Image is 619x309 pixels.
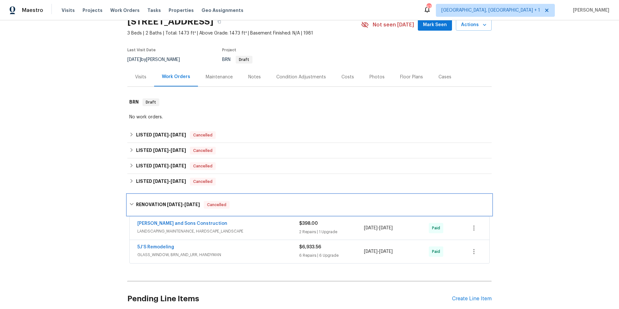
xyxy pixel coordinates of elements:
span: Draft [143,99,159,105]
span: - [167,202,200,207]
span: BRN [222,57,252,62]
span: Mark Seen [423,21,447,29]
span: [DATE] [167,202,182,207]
div: 2 Repairs | 1 Upgrade [299,229,364,235]
div: Maintenance [206,74,233,80]
div: 6 Repairs | 6 Upgrade [299,252,364,259]
span: [DATE] [171,133,186,137]
span: Maestro [22,7,43,14]
span: [DATE] [364,249,378,254]
span: Last Visit Date [127,48,156,52]
div: LISTED [DATE]-[DATE]Cancelled [127,158,492,174]
span: [DATE] [171,148,186,153]
a: 5J’S Remodeling [137,245,174,249]
span: [GEOGRAPHIC_DATA], [GEOGRAPHIC_DATA] + 1 [441,7,540,14]
h6: LISTED [136,162,186,170]
span: [DATE] [379,249,393,254]
div: LISTED [DATE]-[DATE]Cancelled [127,143,492,158]
h6: LISTED [136,131,186,139]
span: [DATE] [153,148,169,153]
div: Costs [341,74,354,80]
span: Project [222,48,236,52]
span: [DATE] [153,179,169,184]
div: LISTED [DATE]-[DATE]Cancelled [127,127,492,143]
span: Paid [432,248,443,255]
span: Actions [461,21,486,29]
span: [DATE] [364,226,378,230]
div: Cases [438,74,451,80]
span: [DATE] [184,202,200,207]
span: [DATE] [171,164,186,168]
span: - [153,164,186,168]
div: RENOVATION [DATE]-[DATE]Cancelled [127,194,492,215]
span: Geo Assignments [201,7,243,14]
button: Mark Seen [418,19,452,31]
h6: LISTED [136,178,186,185]
span: - [364,225,393,231]
div: Photos [369,74,385,80]
div: Create Line Item [452,296,492,302]
span: Work Orders [110,7,140,14]
h2: [STREET_ADDRESS] [127,18,213,25]
div: Notes [248,74,261,80]
h6: BRN [129,98,139,106]
span: - [153,133,186,137]
div: Floor Plans [400,74,423,80]
span: Cancelled [191,163,215,169]
button: Copy Address [213,16,225,27]
div: Visits [135,74,146,80]
span: Visits [62,7,75,14]
button: Actions [456,19,492,31]
div: No work orders. [129,114,490,120]
div: Work Orders [162,74,190,80]
div: by [PERSON_NAME] [127,56,188,64]
span: $6,933.56 [299,245,321,249]
span: Not seen [DATE] [373,22,414,28]
span: [DATE] [379,226,393,230]
a: [PERSON_NAME] and Sons Construction [137,221,227,226]
span: Cancelled [204,202,229,208]
span: Projects [83,7,103,14]
span: [DATE] [153,164,169,168]
div: Condition Adjustments [276,74,326,80]
span: 3 Beds | 2 Baths | Total: 1473 ft² | Above Grade: 1473 ft² | Basement Finished: N/A | 1981 [127,30,361,36]
span: - [364,248,393,255]
span: - [153,148,186,153]
span: [DATE] [153,133,169,137]
h6: RENOVATION [136,201,200,209]
span: $398.00 [299,221,318,226]
span: [DATE] [171,179,186,184]
span: Paid [432,225,443,231]
span: Properties [169,7,194,14]
span: [DATE] [127,57,141,62]
span: [PERSON_NAME] [570,7,609,14]
span: GLASS_WINDOW, BRN_AND_LRR, HANDYMAN [137,252,299,258]
span: Cancelled [191,178,215,185]
div: 67 [427,4,431,10]
div: LISTED [DATE]-[DATE]Cancelled [127,174,492,189]
span: Cancelled [191,132,215,138]
span: - [153,179,186,184]
div: BRN Draft [127,92,492,113]
span: Cancelled [191,147,215,154]
h6: LISTED [136,147,186,154]
span: Tasks [147,8,161,13]
span: Draft [236,58,252,62]
span: LANDSCAPING_MAINTENANCE, HARDSCAPE_LANDSCAPE [137,228,299,234]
